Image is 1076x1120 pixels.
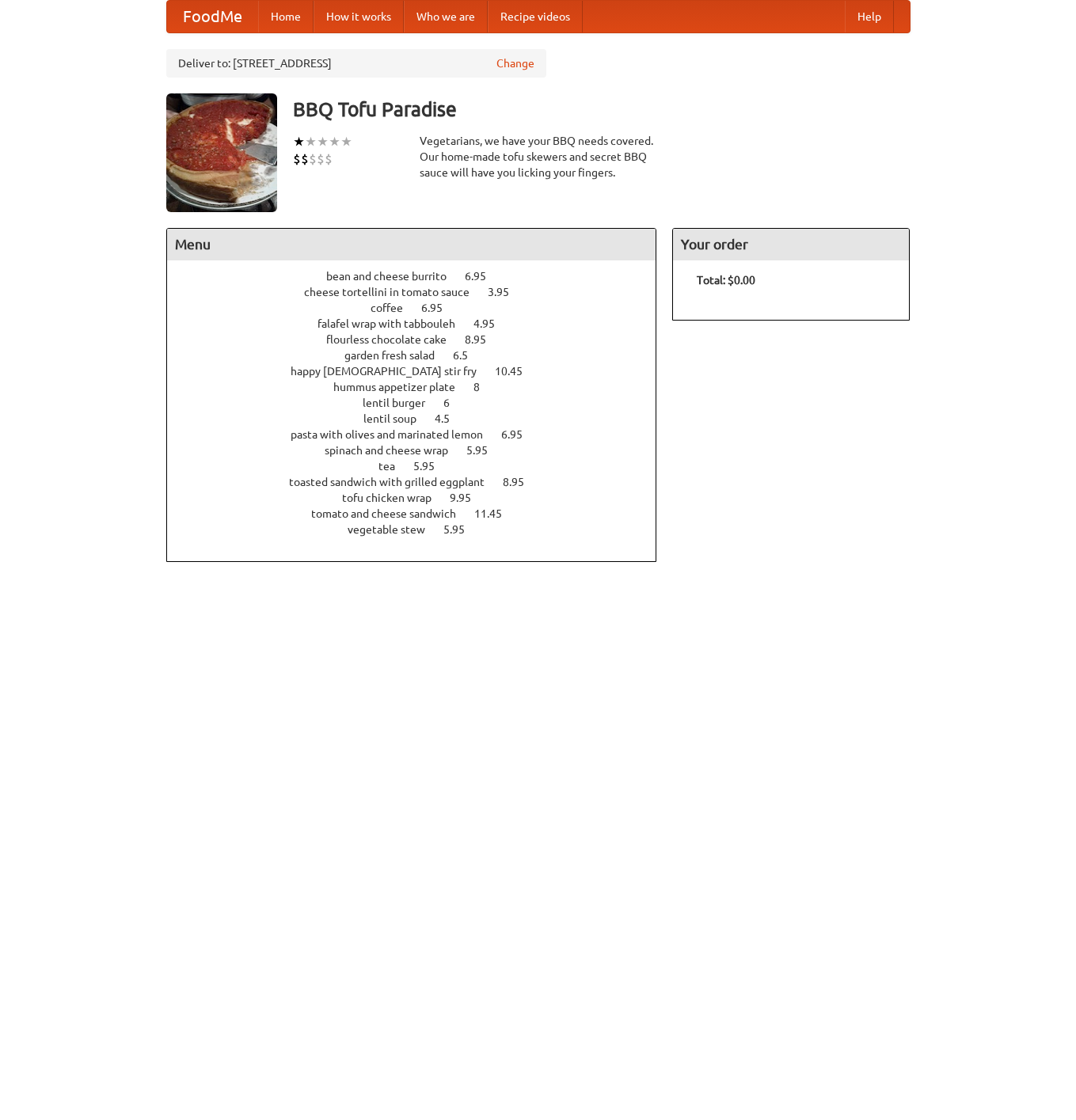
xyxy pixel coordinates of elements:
[311,507,531,520] a: tomato and cheese sandwich 11.45
[289,476,500,488] span: toasted sandwich with grilled eggplant
[291,365,492,378] span: happy [DEMOGRAPHIC_DATA] stir fry
[488,286,525,298] span: 3.95
[293,93,911,125] h3: BBQ Tofu Paradise
[473,317,511,330] span: 4.95
[348,523,494,536] a: vegetable stew 5.95
[325,150,333,168] li: $
[503,476,540,488] span: 8.95
[465,270,502,283] span: 6.95
[845,1,894,32] a: Help
[326,333,515,346] a: flourless chocolate cake 8.95
[317,317,471,330] span: falafel wrap with tabbouleh
[473,381,496,393] span: 8
[363,412,432,425] span: lentil soup
[488,1,583,32] a: Recipe videos
[293,133,305,150] li: ★
[301,150,309,168] li: $
[317,317,524,330] a: falafel wrap with tabbouleh 4.95
[435,412,466,425] span: 4.5
[443,397,466,409] span: 6
[291,365,552,378] a: happy [DEMOGRAPHIC_DATA] stir fry 10.45
[363,397,479,409] a: lentil burger 6
[333,381,471,393] span: hummus appetizer plate
[340,133,352,150] li: ★
[309,150,317,168] li: $
[305,133,317,150] li: ★
[325,444,464,457] span: spinach and cheese wrap
[495,365,538,378] span: 10.45
[466,444,504,457] span: 5.95
[342,492,500,504] a: tofu chicken wrap 9.95
[363,412,479,425] a: lentil soup 4.5
[329,133,340,150] li: ★
[342,492,447,504] span: tofu chicken wrap
[443,523,481,536] span: 5.95
[344,349,497,362] a: garden fresh salad 6.5
[311,507,472,520] span: tomato and cheese sandwich
[289,476,553,488] a: toasted sandwich with grilled eggplant 8.95
[378,460,464,473] a: tea 5.95
[363,397,441,409] span: lentil burger
[344,349,451,362] span: garden fresh salad
[348,523,441,536] span: vegetable stew
[293,150,301,168] li: $
[326,270,515,283] a: bean and cheese burrito 6.95
[371,302,419,314] span: coffee
[304,286,485,298] span: cheese tortellini in tomato sauce
[450,492,487,504] span: 9.95
[421,302,458,314] span: 6.95
[453,349,484,362] span: 6.5
[501,428,538,441] span: 6.95
[166,93,277,212] img: angular.jpg
[317,150,325,168] li: $
[413,460,451,473] span: 5.95
[314,1,404,32] a: How it works
[166,49,546,78] div: Deliver to: [STREET_ADDRESS]
[673,229,909,260] h4: Your order
[404,1,488,32] a: Who we are
[167,1,258,32] a: FoodMe
[326,270,462,283] span: bean and cheese burrito
[325,444,517,457] a: spinach and cheese wrap 5.95
[697,274,755,287] b: Total: $0.00
[317,133,329,150] li: ★
[291,428,499,441] span: pasta with olives and marinated lemon
[333,381,509,393] a: hummus appetizer plate 8
[474,507,518,520] span: 11.45
[420,133,657,180] div: Vegetarians, we have your BBQ needs covered. Our home-made tofu skewers and secret BBQ sauce will...
[326,333,462,346] span: flourless chocolate cake
[291,428,552,441] a: pasta with olives and marinated lemon 6.95
[371,302,472,314] a: coffee 6.95
[378,460,411,473] span: tea
[258,1,314,32] a: Home
[167,229,656,260] h4: Menu
[465,333,502,346] span: 8.95
[496,55,534,71] a: Change
[304,286,538,298] a: cheese tortellini in tomato sauce 3.95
